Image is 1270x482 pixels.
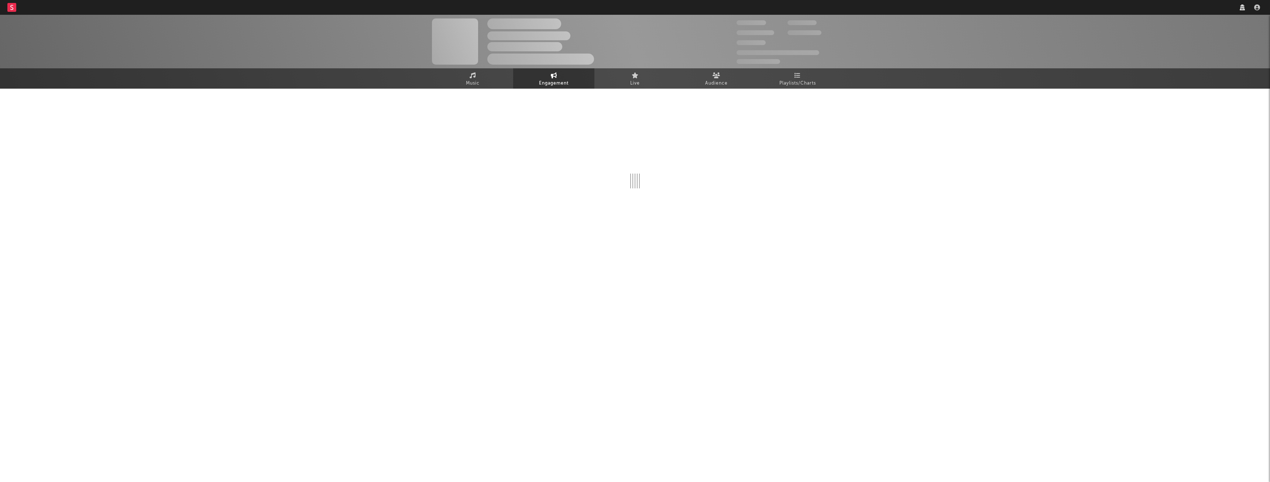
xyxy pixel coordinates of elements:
[594,68,676,89] a: Live
[513,68,594,89] a: Engagement
[787,20,817,25] span: 100,000
[757,68,838,89] a: Playlists/Charts
[539,79,569,88] span: Engagement
[676,68,757,89] a: Audience
[779,79,816,88] span: Playlists/Charts
[432,68,513,89] a: Music
[787,30,821,35] span: 1,000,000
[466,79,480,88] span: Music
[737,30,774,35] span: 50,000,000
[705,79,728,88] span: Audience
[737,40,766,45] span: 100,000
[630,79,640,88] span: Live
[737,20,766,25] span: 300,000
[737,59,780,64] span: Jump Score: 85.0
[737,50,819,55] span: 50,000,000 Monthly Listeners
